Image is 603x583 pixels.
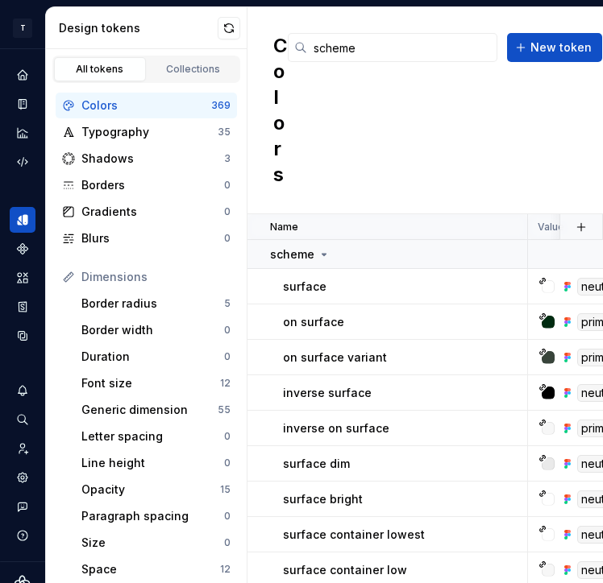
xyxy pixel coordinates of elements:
[81,535,224,551] div: Size
[81,322,224,338] div: Border width
[81,269,231,285] div: Dimensions
[75,291,237,316] a: Border radius5
[273,33,288,188] h2: Colors
[81,204,224,220] div: Gradients
[218,126,231,139] div: 35
[283,456,350,472] p: surface dim
[283,349,387,366] p: on surface variant
[56,146,237,172] a: Shadows3
[81,296,224,312] div: Border radius
[530,39,592,56] span: New token
[10,91,35,117] a: Documentation
[224,297,231,310] div: 5
[81,402,218,418] div: Generic dimension
[307,33,497,62] input: Search in tokens...
[81,375,220,391] div: Font size
[81,177,224,193] div: Borders
[10,407,35,432] button: Search ⌘K
[75,397,237,423] a: Generic dimension55
[10,294,35,320] a: Storybook stories
[10,207,35,233] a: Design tokens
[3,10,42,45] button: T
[224,324,231,337] div: 0
[10,62,35,88] a: Home
[60,63,140,76] div: All tokens
[283,385,372,401] p: inverse surface
[81,508,224,524] div: Paragraph spacing
[10,494,35,519] button: Contact support
[10,236,35,262] a: Components
[224,430,231,443] div: 0
[538,221,564,234] p: Value
[10,436,35,461] a: Invite team
[81,428,224,444] div: Letter spacing
[283,314,344,330] p: on surface
[81,230,224,246] div: Blurs
[224,536,231,549] div: 0
[56,119,237,145] a: Typography35
[10,265,35,291] a: Assets
[220,377,231,390] div: 12
[507,33,602,62] button: New token
[283,491,363,507] p: surface bright
[10,120,35,146] a: Analytics
[75,450,237,476] a: Line height0
[153,63,234,76] div: Collections
[56,199,237,225] a: Gradients0
[10,149,35,175] a: Code automation
[75,477,237,502] a: Opacity15
[224,510,231,523] div: 0
[270,246,314,263] p: scheme
[13,19,32,38] div: T
[224,179,231,192] div: 0
[56,225,237,251] a: Blurs0
[10,323,35,349] a: Data sources
[75,556,237,582] a: Space12
[75,530,237,556] a: Size0
[224,152,231,165] div: 3
[59,20,218,36] div: Design tokens
[10,378,35,403] button: Notifications
[224,232,231,245] div: 0
[81,97,211,114] div: Colors
[283,279,326,295] p: surface
[224,350,231,363] div: 0
[81,151,224,167] div: Shadows
[211,99,231,112] div: 369
[283,420,389,436] p: inverse on surface
[224,205,231,218] div: 0
[81,455,224,471] div: Line height
[220,563,231,576] div: 12
[218,403,231,416] div: 55
[81,124,218,140] div: Typography
[81,482,220,498] div: Opacity
[220,483,231,496] div: 15
[75,344,237,370] a: Duration0
[283,562,407,578] p: surface container low
[75,317,237,343] a: Border width0
[56,93,237,118] a: Colors369
[75,370,237,396] a: Font size12
[270,221,298,234] p: Name
[75,424,237,449] a: Letter spacing0
[81,349,224,365] div: Duration
[224,457,231,469] div: 0
[56,172,237,198] a: Borders0
[75,503,237,529] a: Paragraph spacing0
[10,465,35,490] a: Settings
[283,527,425,543] p: surface container lowest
